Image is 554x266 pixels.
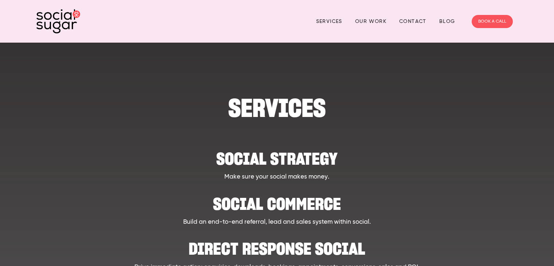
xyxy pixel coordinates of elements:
a: Our Work [355,16,386,27]
h2: Social strategy [69,144,484,166]
a: BOOK A CALL [472,15,513,28]
p: Build an end-to-end referral, lead and sales system within social. [69,218,484,227]
a: Services [316,16,342,27]
h2: Direct Response Social [69,234,484,256]
p: Make sure your social makes money. [69,172,484,182]
a: Contact [399,16,427,27]
a: Social strategy Make sure your social makes money. [69,144,484,182]
a: Social Commerce Build an end-to-end referral, lead and sales system within social. [69,189,484,227]
a: Blog [439,16,455,27]
h1: SERVICES [69,97,484,119]
img: SocialSugar [36,9,80,34]
h2: Social Commerce [69,189,484,211]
